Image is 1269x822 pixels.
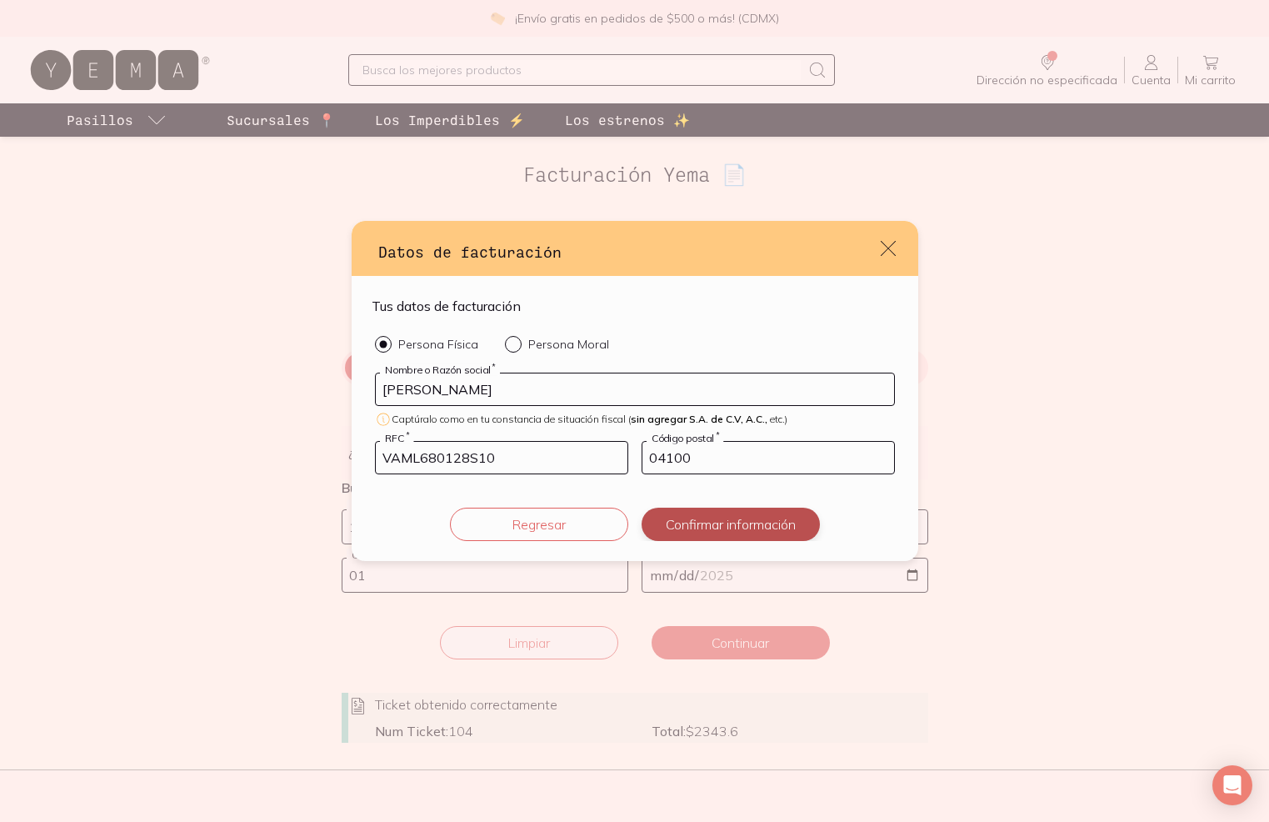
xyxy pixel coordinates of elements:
p: Persona Física [398,337,478,352]
div: default [352,221,918,561]
span: sin agregar S.A. de C.V, A.C., [631,413,767,425]
button: Regresar [450,508,628,541]
span: Captúralo como en tu constancia de situación fiscal ( etc.) [392,413,787,425]
p: Persona Moral [528,337,609,352]
h4: Tus datos de facturación [372,296,521,316]
label: Código postal [647,432,723,444]
label: Nombre o Razón social [380,363,500,376]
label: RFC [380,432,414,444]
h3: Datos de facturación [378,241,878,263]
div: Open Intercom Messenger [1212,765,1252,805]
button: Confirmar información [642,508,820,541]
